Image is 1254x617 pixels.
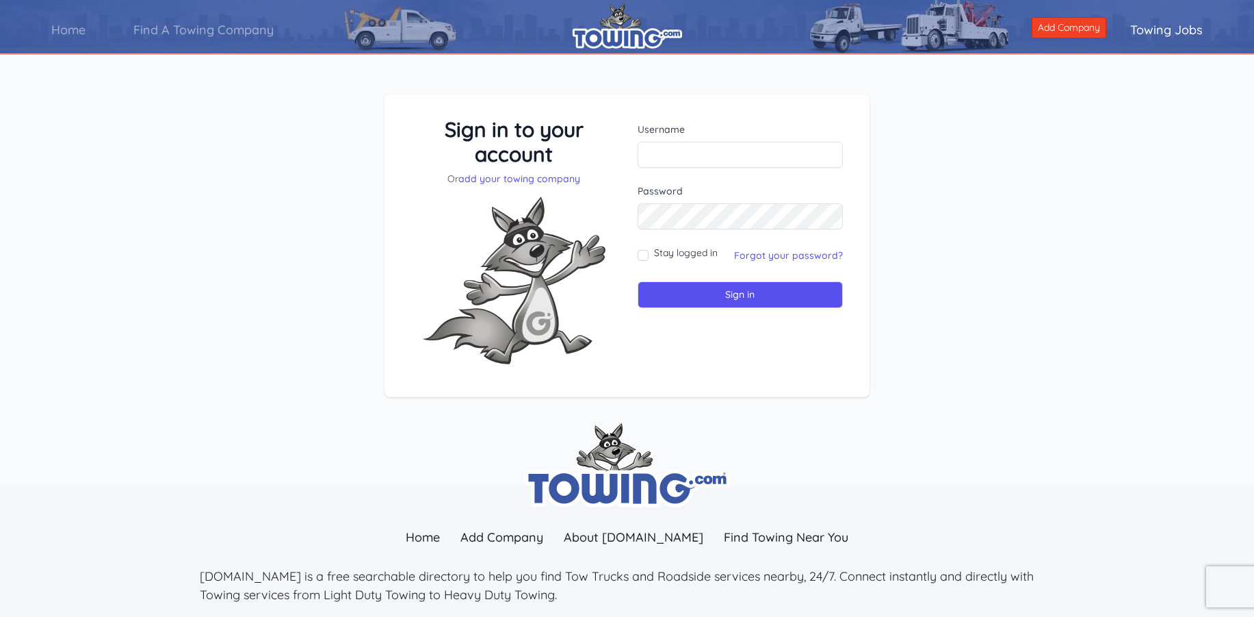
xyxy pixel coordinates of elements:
a: add your towing company [458,173,580,185]
input: Sign in [638,281,844,308]
label: Password [638,184,844,198]
a: Add Company [450,522,553,552]
a: Towing Jobs [1106,10,1227,49]
a: Home [27,10,109,49]
a: About [DOMAIN_NAME] [553,522,714,552]
a: Add Company [1032,17,1106,38]
h3: Sign in to your account [411,117,617,166]
label: Username [638,123,844,136]
img: logo.png [573,3,682,49]
a: Find A Towing Company [109,10,298,49]
img: Fox-Excited.png [411,186,616,375]
a: Home [395,522,450,552]
img: towing [525,423,730,507]
p: Or [411,172,617,186]
label: Stay logged in [654,246,718,260]
p: [DOMAIN_NAME] is a free searchable directory to help you find Tow Trucks and Roadside services ne... [200,567,1055,604]
a: Find Towing Near You [714,522,859,552]
a: Forgot your password? [734,249,843,262]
